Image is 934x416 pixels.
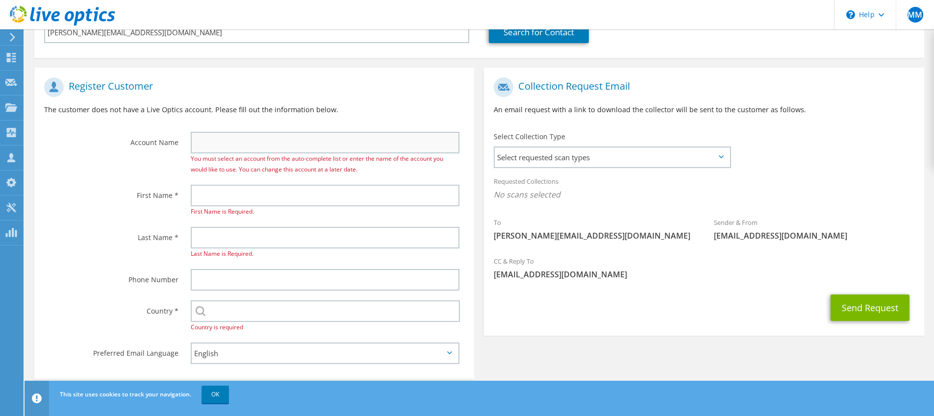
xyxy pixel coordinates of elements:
[494,230,694,241] span: [PERSON_NAME][EMAIL_ADDRESS][DOMAIN_NAME]
[484,251,924,285] div: CC & Reply To
[484,212,704,246] div: To
[191,207,254,216] span: First Name is Required.
[44,132,178,147] label: Account Name
[704,212,924,246] div: Sender & From
[44,269,178,285] label: Phone Number
[191,323,243,331] span: Country is required
[714,230,914,241] span: [EMAIL_ADDRESS][DOMAIN_NAME]
[494,77,909,97] h1: Collection Request Email
[494,189,914,200] span: No scans selected
[191,154,443,173] span: You must select an account from the auto-complete list or enter the name of the account you would...
[484,171,924,207] div: Requested Collections
[44,104,464,115] p: The customer does not have a Live Optics account. Please fill out the information below.
[489,22,589,43] a: Search for Contact
[908,7,923,23] span: MM
[494,132,565,142] label: Select Collection Type
[495,147,730,167] span: Select requested scan types
[44,300,178,316] label: Country *
[202,386,229,403] a: OK
[191,249,253,258] span: Last Name is Required.
[44,77,459,97] h1: Register Customer
[494,104,914,115] p: An email request with a link to download the collector will be sent to the customer as follows.
[44,227,178,243] label: Last Name *
[44,185,178,200] label: First Name *
[44,343,178,358] label: Preferred Email Language
[60,390,191,398] span: This site uses cookies to track your navigation.
[494,269,914,280] span: [EMAIL_ADDRESS][DOMAIN_NAME]
[846,10,855,19] svg: \n
[831,294,909,321] button: Send Request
